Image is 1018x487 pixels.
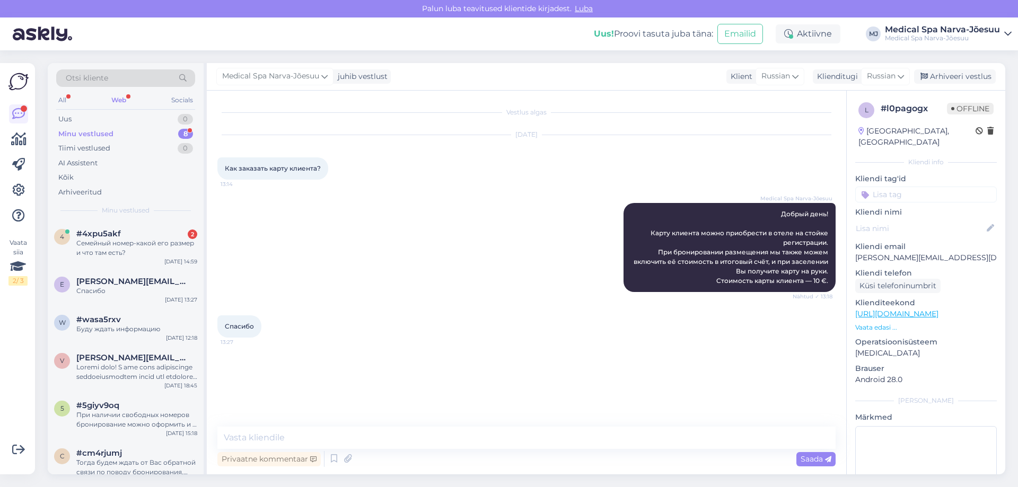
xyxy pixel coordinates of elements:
div: 0 [178,114,193,125]
span: elena.mironova2011@gmail.com [76,277,187,286]
div: При наличии свободных номеров бронирование можно оформить и в день заезда, однако рекомендуем сде... [76,410,197,429]
button: Emailid [717,24,763,44]
span: #cm4rjumj [76,448,122,458]
div: Minu vestlused [58,129,113,139]
p: Brauser [855,363,997,374]
div: Буду ждать информацию [76,324,197,334]
div: 2 [188,229,197,239]
span: Как заказать карту клиента? [225,164,321,172]
p: Kliendi nimi [855,207,997,218]
div: [PERSON_NAME] [855,396,997,405]
div: Kliendi info [855,157,997,167]
span: vladimir@inger.ee [76,353,187,362]
span: c [60,452,65,460]
span: Minu vestlused [102,206,150,215]
span: #4xpu5akf [76,229,121,238]
b: Uus! [594,29,614,39]
span: Offline [947,103,994,114]
div: Uus [58,114,72,125]
img: Askly Logo [8,72,29,92]
span: #wasa5rxv [76,315,121,324]
p: Kliendi tag'id [855,173,997,184]
span: Russian [867,70,896,82]
div: [GEOGRAPHIC_DATA], [GEOGRAPHIC_DATA] [858,126,976,148]
span: e [60,280,64,288]
div: Спасибо [76,286,197,296]
span: Medical Spa Narva-Jõesuu [760,194,832,202]
div: [DATE] 15:18 [166,429,197,437]
a: [URL][DOMAIN_NAME] [855,309,938,318]
span: Saada [801,454,831,464]
div: Medical Spa Narva-Jõesuu [885,34,1000,42]
p: [MEDICAL_DATA] [855,348,997,359]
span: 13:14 [221,180,260,188]
div: All [56,93,68,107]
span: Otsi kliente [66,73,108,84]
div: [DATE] [217,130,836,139]
span: l [865,106,868,114]
div: AI Assistent [58,158,98,169]
div: Küsi telefoninumbrit [855,279,941,293]
div: Семейный номер-какой его размер и что там есть? [76,238,197,258]
div: Web [109,93,128,107]
p: Kliendi email [855,241,997,252]
span: Medical Spa Narva-Jõesuu [222,70,319,82]
p: [PERSON_NAME][EMAIL_ADDRESS][DOMAIN_NAME] [855,252,997,263]
a: Medical Spa Narva-JõesuuMedical Spa Narva-Jõesuu [885,25,1012,42]
p: Operatsioonisüsteem [855,337,997,348]
div: Tiimi vestlused [58,143,110,154]
div: Klient [726,71,752,82]
div: Arhiveeri vestlus [914,69,996,84]
div: Medical Spa Narva-Jõesuu [885,25,1000,34]
div: MJ [866,26,881,41]
div: 0 [178,143,193,154]
div: Aktiivne [776,24,840,43]
div: Vaata siia [8,238,28,286]
span: 13:27 [221,338,260,346]
div: 2 / 3 [8,276,28,286]
div: [DATE] 18:45 [164,382,197,389]
div: Arhiveeritud [58,187,102,198]
div: Kõik [58,172,74,183]
span: Luba [572,4,596,13]
span: Nähtud ✓ 13:18 [793,293,832,300]
span: #5giyv9oq [76,401,119,410]
input: Lisa tag [855,187,997,202]
div: juhib vestlust [334,71,388,82]
div: Proovi tasuta juba täna: [594,28,713,40]
span: 4 [60,233,64,241]
span: Russian [761,70,790,82]
p: Vaata edasi ... [855,323,997,332]
span: w [59,318,66,326]
p: Android 28.0 [855,374,997,385]
span: 5 [60,404,64,412]
div: Тогда будем ждать от Вас обратной связи по поводу бронирования. Если возникнут дополнительные воп... [76,458,197,477]
span: Спасибо [225,322,254,330]
div: [DATE] 13:27 [165,296,197,304]
p: Märkmed [855,412,997,423]
input: Lisa nimi [856,223,985,234]
div: Loremi dolo! S ame cons adipiscinge seddoeiusmodtem incid utl etdolore ma 9 aliqu. Enimadmin veni... [76,362,197,382]
div: Privaatne kommentaar [217,452,321,466]
div: # l0pagogx [881,102,947,115]
div: Klienditugi [813,71,858,82]
div: Socials [169,93,195,107]
div: [DATE] 14:59 [164,258,197,265]
p: Klienditeekond [855,297,997,308]
div: Vestlus algas [217,108,836,117]
span: v [60,357,64,365]
div: [DATE] 12:18 [166,334,197,342]
p: Kliendi telefon [855,268,997,279]
div: 8 [178,129,193,139]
